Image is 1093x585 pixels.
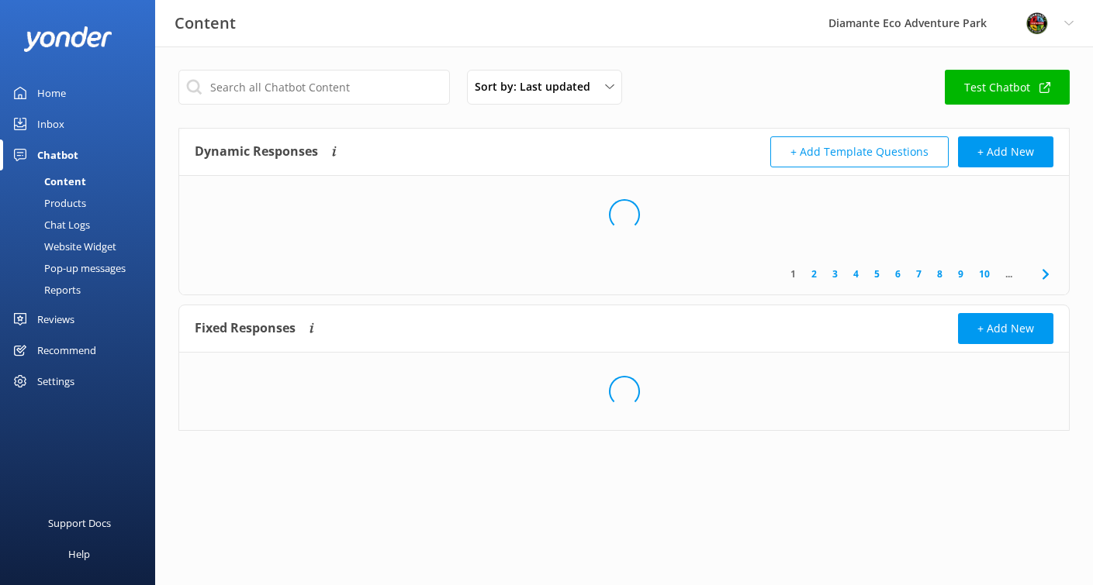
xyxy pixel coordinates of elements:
a: 1 [783,267,804,281]
div: Support Docs [48,508,111,539]
div: Chatbot [37,139,78,170]
a: Reports [9,279,155,301]
div: Reports [9,279,81,301]
h4: Fixed Responses [195,313,296,344]
img: 831-1756915225.png [1026,12,1049,35]
h4: Dynamic Responses [195,136,318,167]
div: Website Widget [9,236,116,257]
div: Pop-up messages [9,257,126,279]
a: 9 [950,267,971,281]
span: ... [998,267,1020,281]
a: Chat Logs [9,214,155,236]
div: Settings [37,366,74,397]
a: 3 [825,267,846,281]
a: 10 [971,267,998,281]
a: Pop-up messages [9,257,155,279]
img: yonder-white-logo.png [23,26,112,52]
button: + Add New [958,136,1053,167]
a: Products [9,192,155,214]
h3: Content [175,11,236,36]
button: + Add Template Questions [770,136,949,167]
a: Test Chatbot [945,70,1070,105]
span: Sort by: Last updated [475,78,600,95]
div: Chat Logs [9,214,90,236]
div: Help [68,539,90,570]
div: Reviews [37,304,74,335]
div: Recommend [37,335,96,366]
a: Content [9,170,155,192]
div: Products [9,192,86,214]
a: 7 [908,267,929,281]
div: Home [37,77,66,108]
a: 4 [846,267,866,281]
div: Content [9,170,86,192]
input: Search all Chatbot Content [178,70,450,105]
a: Website Widget [9,236,155,257]
a: 6 [887,267,908,281]
a: 8 [929,267,950,281]
a: 2 [804,267,825,281]
div: Inbox [37,108,64,139]
button: + Add New [958,313,1053,344]
a: 5 [866,267,887,281]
